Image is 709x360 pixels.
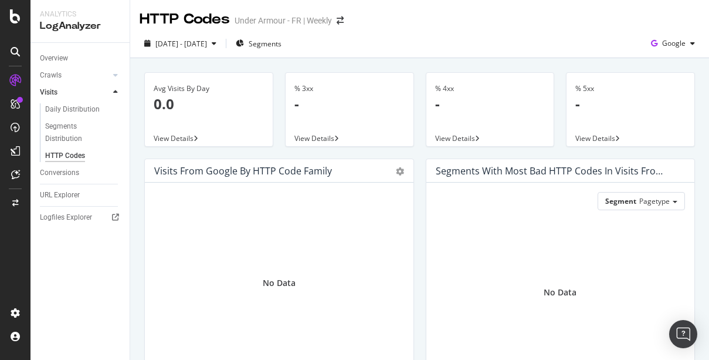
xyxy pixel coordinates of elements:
[40,52,68,65] div: Overview
[436,165,668,177] div: Segments with most bad HTTP codes in Visits from google
[40,69,62,82] div: Crawls
[40,167,121,179] a: Conversions
[40,69,110,82] a: Crawls
[435,83,545,94] div: % 4xx
[154,94,264,114] p: 0.0
[249,39,281,49] span: Segments
[40,52,121,65] a: Overview
[575,133,615,143] span: View Details
[40,9,120,19] div: Analytics
[45,103,100,116] div: Daily Distribution
[40,189,121,201] a: URL Explorer
[646,34,700,53] button: Google
[263,277,296,289] div: No Data
[40,86,57,99] div: Visits
[40,211,121,224] a: Logfiles Explorer
[154,133,194,143] span: View Details
[235,15,332,26] div: Under Armour - FR | Weekly
[154,83,264,94] div: Avg Visits By Day
[605,196,636,206] span: Segment
[544,287,576,298] div: No Data
[396,167,404,176] div: gear
[435,94,545,114] p: -
[662,38,686,48] span: Google
[154,165,332,177] div: Visits from google by HTTP Code Family
[40,189,80,201] div: URL Explorer
[294,94,405,114] p: -
[337,16,344,25] div: arrow-right-arrow-left
[40,211,92,224] div: Logfiles Explorer
[669,320,697,348] div: Open Intercom Messenger
[40,19,120,33] div: LogAnalyzer
[45,120,110,145] div: Segments Distribution
[45,150,121,162] a: HTTP Codes
[40,86,110,99] a: Visits
[45,150,85,162] div: HTTP Codes
[639,196,670,206] span: Pagetype
[140,9,230,29] div: HTTP Codes
[140,34,221,53] button: [DATE] - [DATE]
[231,34,286,53] button: Segments
[155,39,207,49] span: [DATE] - [DATE]
[45,120,121,145] a: Segments Distribution
[575,83,686,94] div: % 5xx
[294,133,334,143] span: View Details
[45,103,121,116] a: Daily Distribution
[575,94,686,114] p: -
[40,167,79,179] div: Conversions
[435,133,475,143] span: View Details
[294,83,405,94] div: % 3xx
